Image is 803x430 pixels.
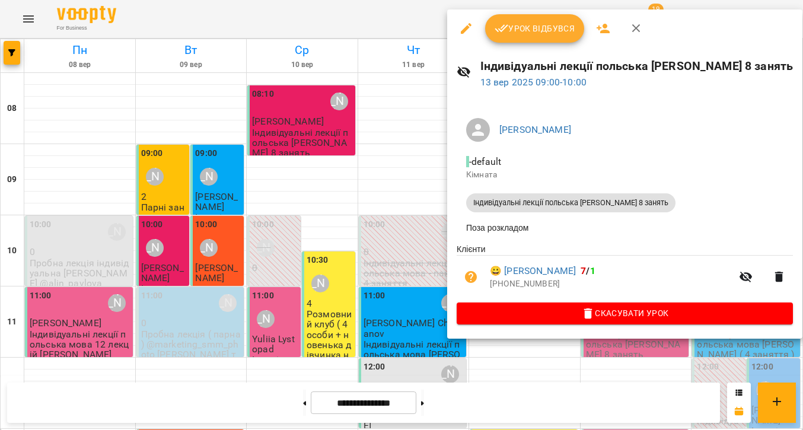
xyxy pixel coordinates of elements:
[466,306,783,320] span: Скасувати Урок
[480,77,587,88] a: 13 вер 2025 09:00-10:00
[581,265,595,276] b: /
[457,243,793,302] ul: Клієнти
[590,265,595,276] span: 1
[499,124,571,135] a: [PERSON_NAME]
[480,57,794,75] h6: Індивідуальні лекції польська [PERSON_NAME] 8 занять
[457,263,485,291] button: Візит ще не сплачено. Додати оплату?
[495,21,575,36] span: Урок відбувся
[490,278,732,290] p: [PHONE_NUMBER]
[457,217,793,238] li: Поза розкладом
[466,198,675,208] span: Індивідуальні лекції польська [PERSON_NAME] 8 занять
[466,156,504,167] span: - default
[485,14,585,43] button: Урок відбувся
[466,169,783,181] p: Кімната
[490,264,576,278] a: 😀 [PERSON_NAME]
[581,265,586,276] span: 7
[457,302,793,324] button: Скасувати Урок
